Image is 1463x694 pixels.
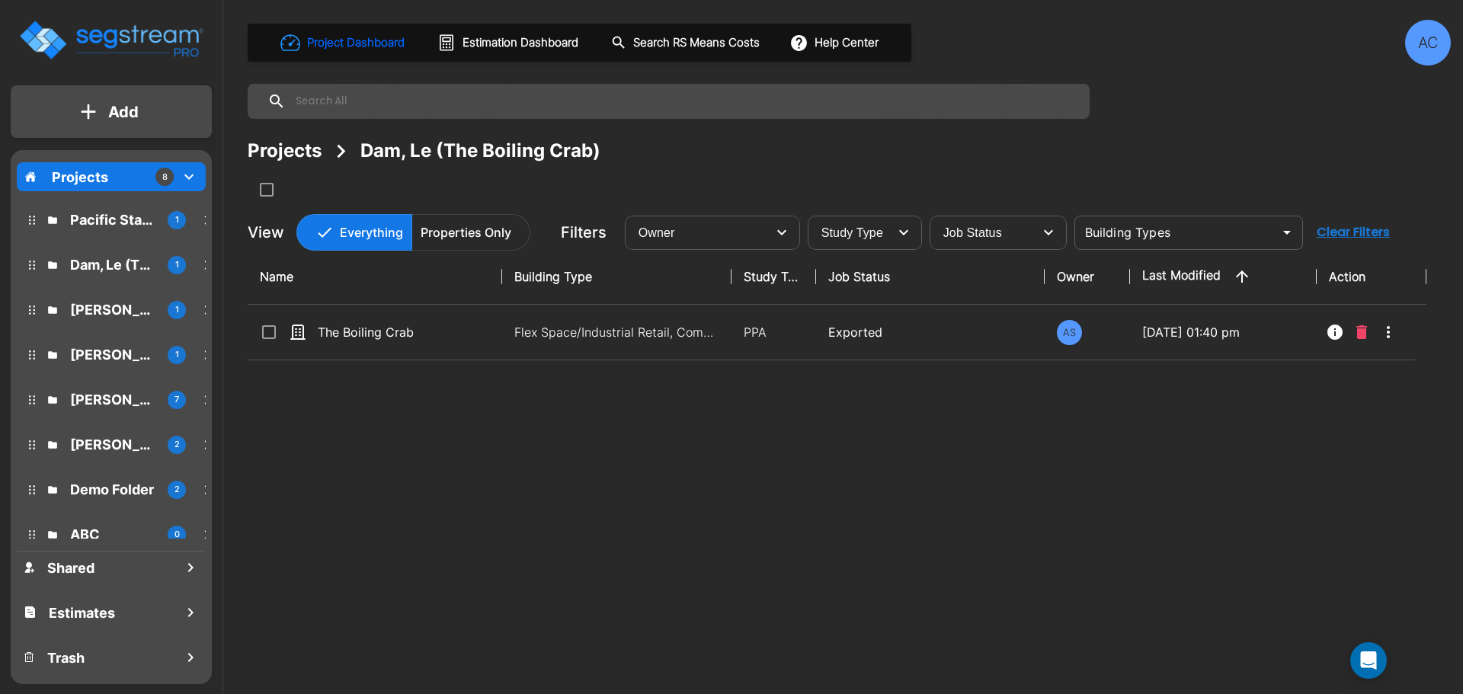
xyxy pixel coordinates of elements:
[561,221,607,244] p: Filters
[340,223,403,241] p: Everything
[286,84,1082,119] input: Search All
[70,344,155,365] p: Simmons, Robert
[421,223,511,241] p: Properties Only
[605,28,768,58] button: Search RS Means Costs
[70,209,155,230] p: Pacific States Petroleum
[816,249,1045,305] th: Job Status
[174,438,180,451] p: 2
[1405,20,1451,66] div: AC
[1045,249,1129,305] th: Owner
[52,167,108,187] p: Projects
[248,137,322,165] div: Projects
[811,211,888,254] div: Select
[502,249,731,305] th: Building Type
[162,171,168,184] p: 8
[49,603,115,623] h1: Estimates
[318,323,470,341] p: The Boiling Crab
[1320,317,1350,347] button: Info
[175,258,179,271] p: 1
[174,528,180,541] p: 0
[1350,317,1373,347] button: Delete
[251,174,282,205] button: SelectAll
[1057,320,1082,345] div: AS
[514,323,720,341] p: Flex Space/Industrial Retail, Commercial Property Site
[47,558,94,578] h1: Shared
[174,483,180,496] p: 2
[174,393,179,406] p: 7
[70,479,155,500] p: Demo Folder
[411,214,530,251] button: Properties Only
[431,27,587,59] button: Estimation Dashboard
[248,221,284,244] p: View
[248,249,502,305] th: Name
[175,303,179,316] p: 1
[70,434,155,455] p: MJ Dean
[108,101,139,123] p: Add
[933,211,1033,254] div: Select
[1130,249,1317,305] th: Last Modified
[1317,249,1427,305] th: Action
[175,348,179,361] p: 1
[633,34,760,52] h1: Search RS Means Costs
[731,249,816,305] th: Study Type
[821,226,883,239] span: Study Type
[1142,323,1305,341] p: [DATE] 01:40 pm
[1311,217,1396,248] button: Clear Filters
[463,34,578,52] h1: Estimation Dashboard
[274,26,413,59] button: Project Dashboard
[70,389,155,410] p: Melanie Weinrot
[175,213,179,226] p: 1
[1373,317,1404,347] button: More-Options
[360,137,600,165] div: Dam, Le (The Boiling Crab)
[628,211,767,254] div: Select
[1276,222,1298,243] button: Open
[1350,642,1387,679] div: Open Intercom Messenger
[70,254,155,275] p: Dam, Le (The Boiling Crab)
[828,323,1033,341] p: Exported
[11,90,212,134] button: Add
[1079,222,1273,243] input: Building Types
[18,18,204,62] img: Logo
[296,214,412,251] button: Everything
[639,226,675,239] span: Owner
[744,323,804,341] p: PPA
[307,34,405,52] h1: Project Dashboard
[786,28,885,57] button: Help Center
[296,214,530,251] div: Platform
[70,524,155,545] p: ABC
[943,226,1002,239] span: Job Status
[70,299,155,320] p: Dianne Dougherty
[47,648,85,668] h1: Trash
